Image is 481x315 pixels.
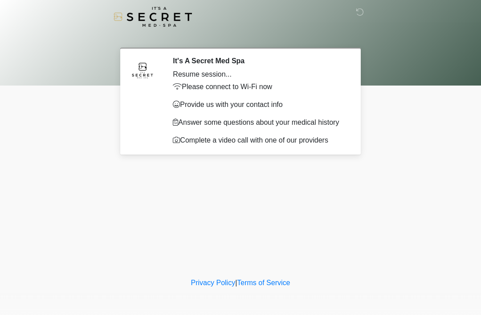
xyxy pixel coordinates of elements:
[173,99,345,110] p: Provide us with your contact info
[191,279,236,286] a: Privacy Policy
[173,82,345,92] p: Please connect to Wi-Fi now
[129,57,156,83] img: Agent Avatar
[114,7,192,27] img: It's A Secret Med Spa Logo
[173,69,345,80] div: Resume session...
[173,135,345,146] p: Complete a video call with one of our providers
[173,117,345,128] p: Answer some questions about your medical history
[116,32,365,46] h1: ‎ ‎
[173,57,345,65] h2: It's A Secret Med Spa
[237,279,290,286] a: Terms of Service
[235,279,237,286] a: |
